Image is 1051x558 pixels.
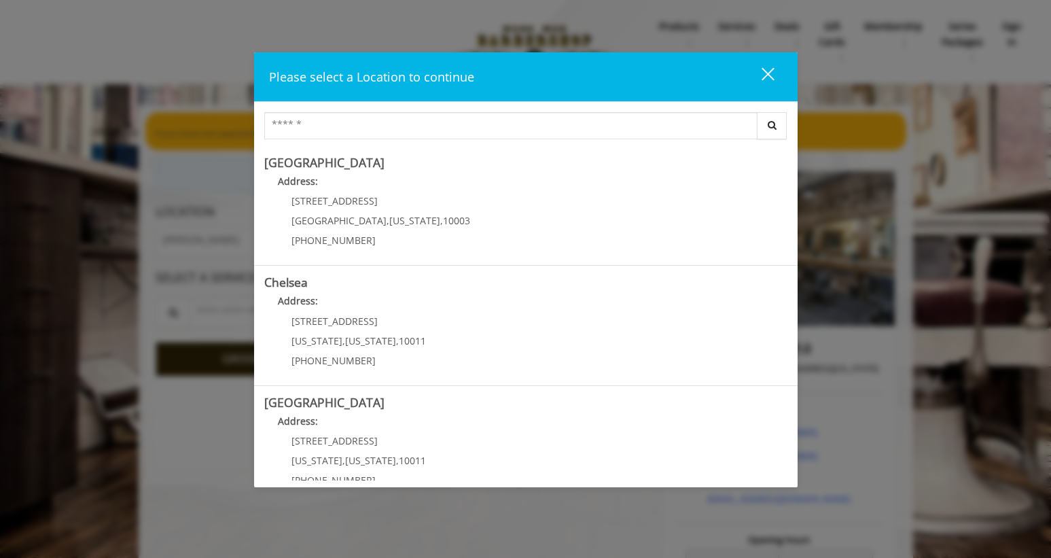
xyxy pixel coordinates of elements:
span: 10011 [399,454,426,467]
b: [GEOGRAPHIC_DATA] [264,154,385,171]
b: [GEOGRAPHIC_DATA] [264,394,385,411]
input: Search Center [264,112,758,139]
button: close dialog [736,63,783,90]
div: close dialog [746,67,773,87]
b: Address: [278,175,318,188]
span: , [396,454,399,467]
span: [STREET_ADDRESS] [291,434,378,447]
span: [STREET_ADDRESS] [291,315,378,328]
span: [US_STATE] [291,454,342,467]
i: Search button [764,120,780,130]
span: , [342,334,345,347]
span: [US_STATE] [345,454,396,467]
span: Please select a Location to continue [269,69,474,85]
span: [US_STATE] [345,334,396,347]
b: Address: [278,294,318,307]
span: [PHONE_NUMBER] [291,354,376,367]
span: [STREET_ADDRESS] [291,194,378,207]
span: 10003 [443,214,470,227]
span: , [387,214,389,227]
b: Address: [278,415,318,428]
span: [PHONE_NUMBER] [291,474,376,487]
div: Center Select [264,112,787,146]
span: [US_STATE] [291,334,342,347]
b: Chelsea [264,274,308,290]
span: [PHONE_NUMBER] [291,234,376,247]
span: , [342,454,345,467]
span: , [396,334,399,347]
span: , [440,214,443,227]
span: 10011 [399,334,426,347]
span: [US_STATE] [389,214,440,227]
span: [GEOGRAPHIC_DATA] [291,214,387,227]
